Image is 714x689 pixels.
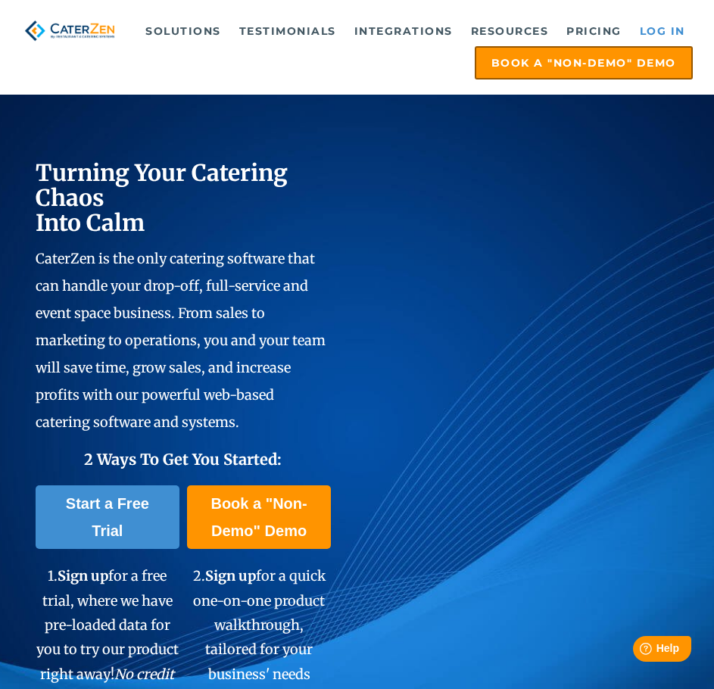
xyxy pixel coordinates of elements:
span: Sign up [58,567,108,585]
span: Turning Your Catering Chaos Into Calm [36,158,288,237]
a: Resources [463,16,557,46]
iframe: Help widget launcher [579,630,697,672]
span: 2. for a quick one-on-one product walkthrough, tailored for your business' needs [193,567,326,683]
a: Start a Free Trial [36,485,179,549]
span: CaterZen is the only catering software that can handle your drop-off, full-service and event spac... [36,250,326,431]
a: Integrations [347,16,460,46]
img: caterzen [21,16,117,45]
a: Testimonials [232,16,344,46]
a: Book a "Non-Demo" Demo [187,485,330,549]
a: Pricing [559,16,629,46]
span: 2 Ways To Get You Started: [84,450,282,469]
a: Log in [632,16,693,46]
a: Book a "Non-Demo" Demo [475,46,693,79]
div: Navigation Menu [136,16,693,79]
a: Solutions [138,16,229,46]
span: Sign up [205,567,256,585]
